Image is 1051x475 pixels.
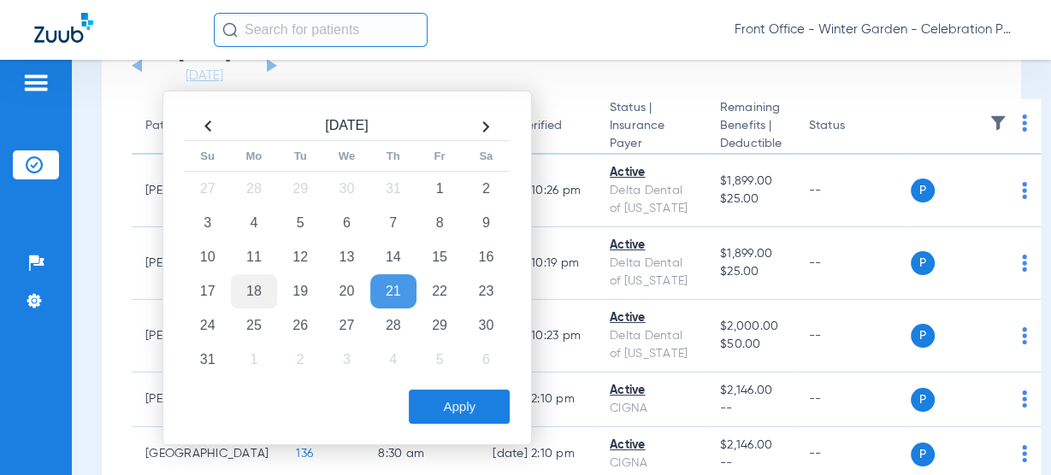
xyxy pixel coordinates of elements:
div: Active [610,164,693,182]
td: -- [795,300,911,372]
img: filter.svg [989,114,1007,132]
div: CIGNA [610,400,693,418]
span: $2,146.00 [720,437,782,454]
img: group-dot-blue.svg [1022,445,1027,462]
div: Delta Dental of [US_STATE] [610,255,693,290]
div: CIGNA [610,454,693,472]
td: [DATE] 10:23 PM [479,300,596,372]
span: P [911,324,935,348]
div: Patient Name [145,117,221,135]
img: group-dot-blue.svg [1022,255,1027,272]
span: $1,899.00 [720,173,782,191]
th: [DATE] [231,113,463,141]
span: Front Office - Winter Garden - Celebration Pediatric Dentistry [735,21,1017,38]
span: Insurance Payer [610,117,693,153]
img: group-dot-blue.svg [1022,114,1027,132]
span: -- [720,454,782,472]
span: P [911,388,935,412]
div: Delta Dental of [US_STATE] [610,182,693,218]
div: Patient Name [145,117,269,135]
td: [DATE] 2:10 PM [479,372,596,427]
td: -- [795,227,911,300]
span: $1,899.00 [720,245,782,263]
span: 136 [296,448,313,460]
img: group-dot-blue.svg [1022,327,1027,344]
span: P [911,443,935,466]
span: -- [720,400,782,418]
span: Deductible [720,135,782,153]
span: P [911,179,935,202]
div: Active [610,437,693,454]
td: -- [795,155,911,227]
td: [DATE] 10:19 PM [479,227,596,300]
img: group-dot-blue.svg [1022,182,1027,199]
div: Last Verified [493,117,582,135]
li: [DATE] [153,47,256,85]
img: hamburger-icon [22,73,50,93]
span: $25.00 [720,263,782,281]
span: $50.00 [720,336,782,354]
input: Search for patients [214,13,428,47]
div: Active [610,237,693,255]
span: $2,146.00 [720,382,782,400]
a: [DATE] [153,67,256,85]
td: [DATE] 10:26 PM [479,155,596,227]
img: group-dot-blue.svg [1022,390,1027,408]
span: P [911,251,935,275]
th: Remaining Benefits | [706,99,795,155]
span: $25.00 [720,191,782,208]
div: Active [610,309,693,327]
div: Delta Dental of [US_STATE] [610,327,693,363]
button: Apply [409,390,510,424]
div: Active [610,382,693,400]
span: $2,000.00 [720,318,782,336]
td: -- [795,372,911,427]
img: Zuub Logo [34,13,93,43]
th: Status [795,99,911,155]
th: Status | [596,99,706,155]
img: Search Icon [222,22,238,38]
